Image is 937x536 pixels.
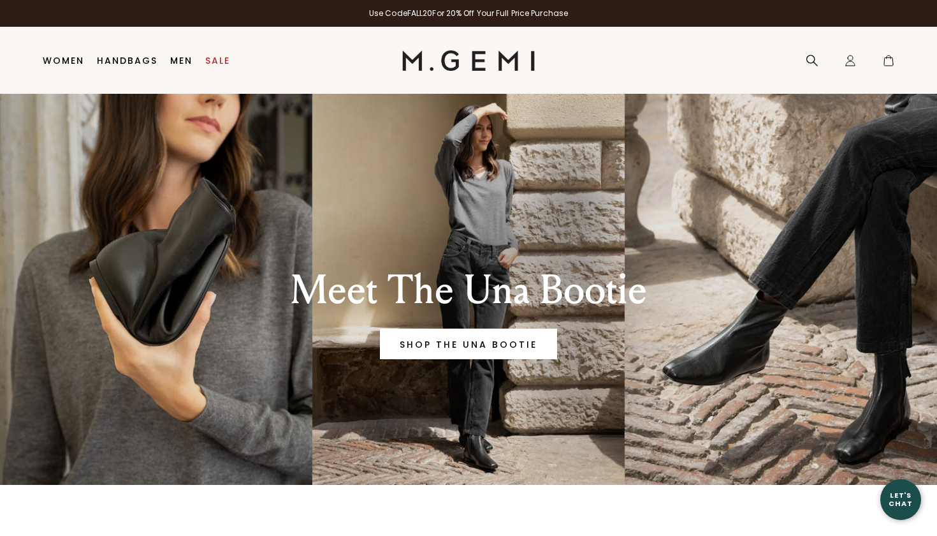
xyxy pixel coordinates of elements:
div: Let's Chat [880,491,921,507]
strong: FALL20 [407,8,433,19]
img: M.Gemi [402,50,535,71]
a: Women [43,56,84,66]
a: Banner primary button [380,329,557,359]
a: Men [170,56,192,66]
a: Handbags [97,56,157,66]
div: Meet The Una Bootie [247,267,690,313]
a: Sale [205,56,230,66]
